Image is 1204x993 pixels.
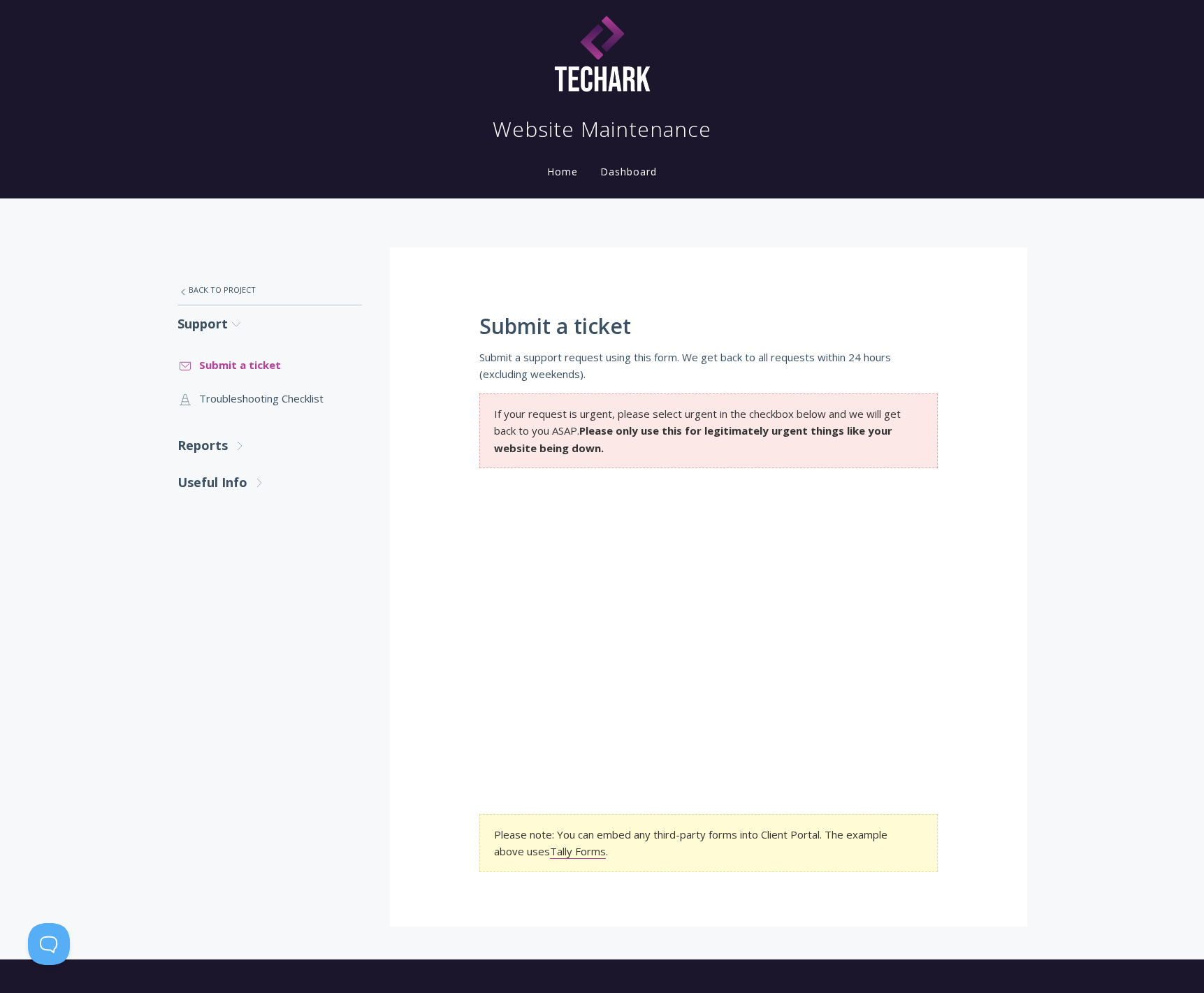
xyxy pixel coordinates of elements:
[177,305,362,342] a: Support
[479,393,938,468] section: If your request is urgent, please select urgent in the checkbox below and we will get back to you...
[479,349,938,383] p: Submit a support request using this form. We get back to all requests within 24 hours (excluding ...
[177,427,362,464] a: Reports
[494,423,892,454] strong: Please only use this for legitimately urgent things like your website being down.
[479,489,938,804] iframe: Agency - Submit Ticket
[493,115,711,143] h1: Website Maintenance
[177,382,362,415] a: Troubleshooting Checklist
[479,814,938,872] section: Please note: You can embed any third-party forms into Client Portal. The example above uses .
[177,275,362,305] a: Back to Project
[479,314,938,338] h1: Submit a ticket
[177,464,362,501] a: Useful Info
[177,348,362,382] a: Submit a ticket
[544,165,581,178] a: Home
[597,165,660,178] a: Dashboard
[28,923,70,965] iframe: Toggle Customer Support
[550,844,606,859] a: Tally Forms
